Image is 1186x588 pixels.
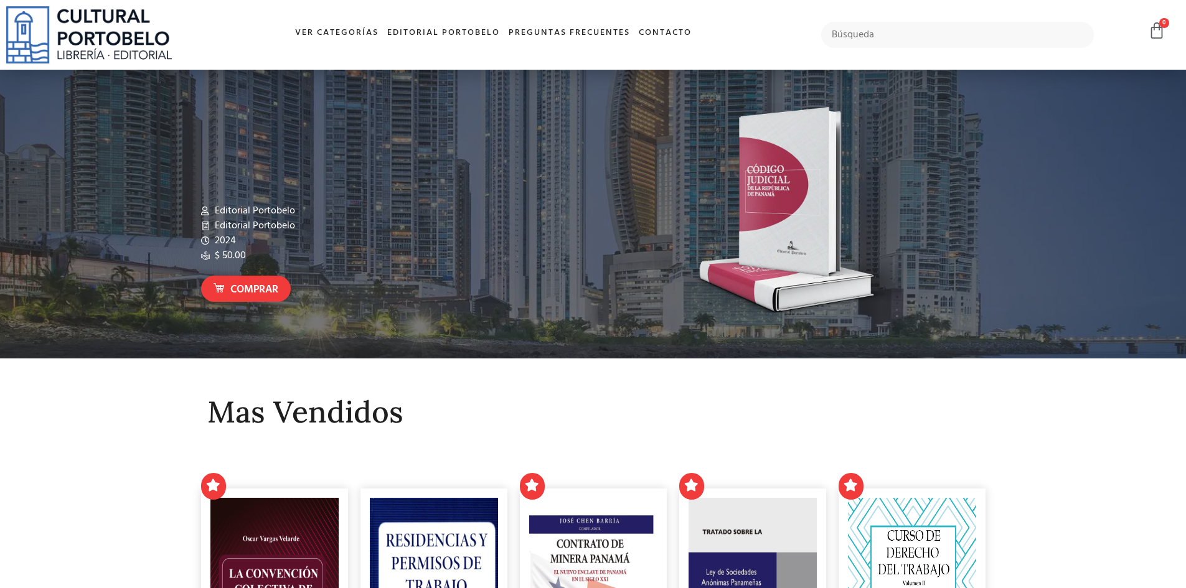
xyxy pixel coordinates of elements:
[212,203,295,218] span: Editorial Portobelo
[207,396,979,429] h2: Mas Vendidos
[383,20,504,47] a: Editorial Portobelo
[634,20,696,47] a: Contacto
[1148,22,1165,40] a: 0
[212,218,295,233] span: Editorial Portobelo
[212,233,236,248] span: 2024
[1159,18,1169,28] span: 0
[201,276,291,302] a: Comprar
[291,20,383,47] a: Ver Categorías
[212,248,246,263] span: $ 50.00
[230,282,278,298] span: Comprar
[821,22,1094,48] input: Búsqueda
[504,20,634,47] a: Preguntas frecuentes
